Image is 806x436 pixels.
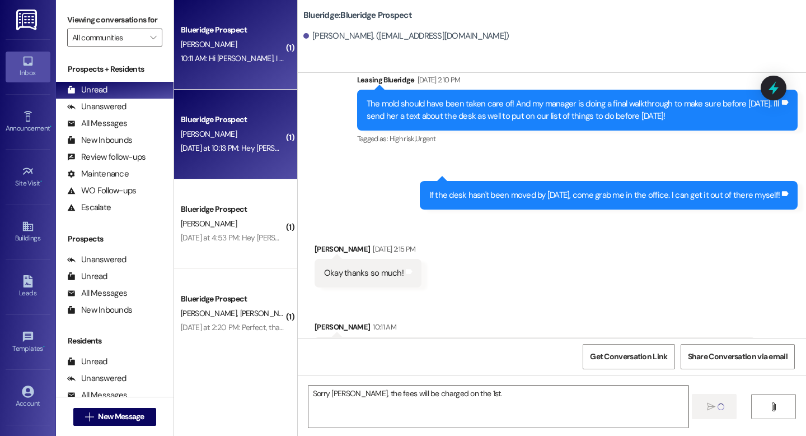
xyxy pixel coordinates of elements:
span: [PERSON_NAME] [181,39,237,49]
div: Okay thanks so much! [324,267,404,279]
div: All Messages [67,118,127,129]
i:  [707,402,715,411]
span: Urgent [415,134,435,143]
i:  [85,412,93,421]
div: Unread [67,356,107,368]
div: Prospects [56,233,174,245]
span: • [50,123,51,131]
span: [PERSON_NAME] [240,308,296,318]
div: All Messages [67,287,127,299]
span: [PERSON_NAME] [181,308,240,318]
span: High risk , [390,134,416,143]
span: • [40,178,42,185]
div: [DATE] at 10:13 PM: Hey [PERSON_NAME]! Any word on that parking pass list yet? [181,143,442,153]
div: Unread [67,84,107,96]
div: [DATE] at 4:53 PM: Hey [PERSON_NAME]! I just got moved in. I think I might have missed a message,... [181,233,704,243]
div: Escalate [67,202,111,214]
a: Buildings [6,217,50,247]
div: 10:11 AM [370,321,396,333]
button: New Message [73,408,156,426]
label: Viewing conversations for [67,11,162,29]
div: All Messages [67,389,127,401]
a: Templates • [6,327,50,358]
div: Unanswered [67,254,126,266]
input: All communities [72,29,144,47]
div: Blueridge Prospect [181,24,284,36]
div: [DATE] at 2:20 PM: Perfect, thanks for letting us know! [181,322,354,332]
div: WO Follow-ups [67,185,136,197]
div: Unanswered [67,101,126,113]
span: [PERSON_NAME] [181,129,237,139]
div: [DATE] 2:10 PM [415,74,461,86]
div: Blueridge Prospect [181,114,284,126]
span: • [43,343,45,351]
div: New Inbounds [67,304,132,316]
textarea: Sorry [PERSON_NAME], the fees will be charged on the 1st. [308,386,688,428]
a: Site Visit • [6,162,50,192]
div: [PERSON_NAME] [315,321,755,337]
div: 10:11 AM: Hi [PERSON_NAME], I got an email saying rent is due but when I go to pay it says I only... [181,53,749,63]
a: Account [6,382,50,412]
button: Share Conversation via email [681,344,795,369]
div: Residents [56,335,174,347]
div: Blueridge Prospect [181,293,284,305]
span: New Message [98,411,144,423]
div: [DATE] 2:15 PM [370,243,415,255]
a: Inbox [6,52,50,82]
div: Unanswered [67,373,126,384]
div: Unread [67,271,107,282]
div: Maintenance [67,168,129,180]
img: ResiDesk Logo [16,10,39,30]
span: Get Conversation Link [590,351,667,363]
div: Blueridge Prospect [181,203,284,215]
i:  [150,33,156,42]
span: [PERSON_NAME] [181,219,237,229]
div: If the desk hasn't been moved by [DATE], come grab me in the office. I can get it out of there my... [429,189,780,201]
span: Share Conversation via email [688,351,788,363]
a: Leads [6,272,50,302]
i:  [769,402,777,411]
div: Prospects + Residents [56,63,174,75]
div: Leasing Blueridge [357,74,798,90]
div: Tagged as: [357,131,798,147]
button: Get Conversation Link [583,344,674,369]
div: New Inbounds [67,134,132,146]
div: The mold should have been taken care of! And my manager is doing a final walkthrough to make sure... [367,98,780,122]
div: [PERSON_NAME]. ([EMAIL_ADDRESS][DOMAIN_NAME]) [303,30,509,42]
div: [PERSON_NAME] [315,243,421,259]
b: Blueridge: Blueridge Prospect [303,10,412,21]
div: Review follow-ups [67,151,146,163]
